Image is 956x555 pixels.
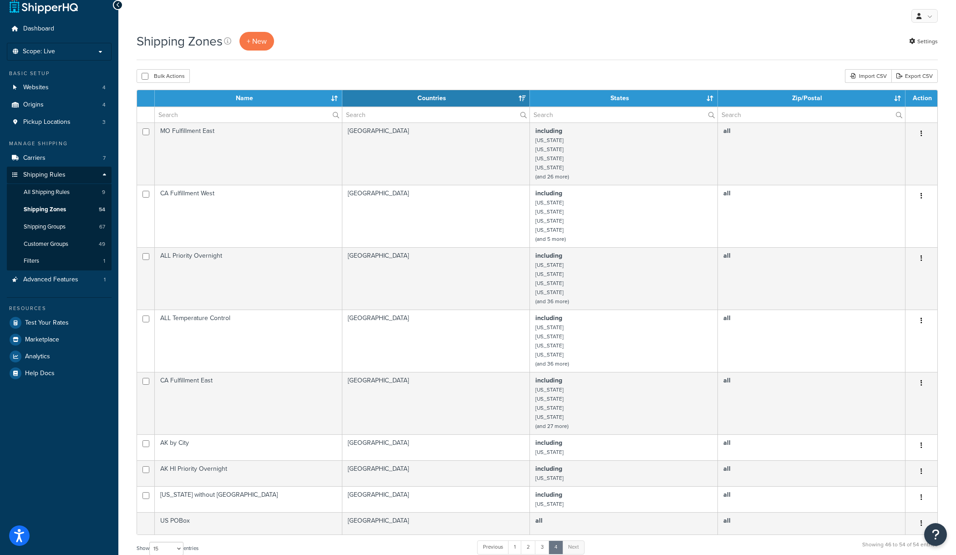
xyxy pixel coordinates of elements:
input: Search [155,107,342,122]
small: [US_STATE] [535,163,564,172]
td: [GEOGRAPHIC_DATA] [342,460,530,486]
b: all [723,376,731,385]
th: States: activate to sort column ascending [530,90,717,107]
a: Dashboard [7,20,112,37]
small: [US_STATE] [535,448,564,456]
a: 4 [549,540,563,554]
small: [US_STATE] [535,351,564,359]
b: all [535,516,543,525]
small: [US_STATE] [535,288,564,296]
a: Pickup Locations 3 [7,114,112,131]
li: All Shipping Rules [7,184,112,201]
th: Zip/Postal: activate to sort column ascending [718,90,905,107]
span: Shipping Groups [24,223,66,231]
th: Name: activate to sort column ascending [155,90,342,107]
td: [GEOGRAPHIC_DATA] [342,310,530,372]
small: [US_STATE] [535,404,564,412]
th: Action [905,90,937,107]
small: [US_STATE] [535,323,564,331]
span: 7 [103,154,106,162]
small: [US_STATE] [535,136,564,144]
li: Customer Groups [7,236,112,253]
div: Manage Shipping [7,140,112,148]
input: Search [718,107,905,122]
span: Advanced Features [23,276,78,284]
a: Shipping Rules [7,167,112,183]
span: Customer Groups [24,240,68,248]
td: ALL Priority Overnight [155,247,342,310]
li: Carriers [7,150,112,167]
div: Import CSV [845,69,891,83]
b: all [723,313,731,323]
button: Bulk Actions [137,69,190,83]
span: 1 [103,257,105,265]
b: including [535,490,562,499]
b: including [535,126,562,136]
td: [GEOGRAPHIC_DATA] [342,247,530,310]
span: 3 [102,118,106,126]
a: All Shipping Rules 9 [7,184,112,201]
small: [US_STATE] [535,279,564,287]
div: Basic Setup [7,70,112,77]
small: [US_STATE] [535,341,564,350]
li: Advanced Features [7,271,112,288]
small: [US_STATE] [535,332,564,341]
small: [US_STATE] [535,208,564,216]
span: 4 [102,101,106,109]
a: Websites 4 [7,79,112,96]
small: [US_STATE] [535,145,564,153]
span: Marketplace [25,336,59,344]
b: all [723,516,731,525]
li: Shipping Rules [7,167,112,270]
a: 2 [521,540,536,554]
b: including [535,376,562,385]
span: 4 [102,84,106,92]
span: 54 [99,206,105,214]
td: [GEOGRAPHIC_DATA] [342,185,530,247]
a: 1 [508,540,522,554]
td: CA Fulfillment West [155,185,342,247]
td: [GEOGRAPHIC_DATA] [342,434,530,460]
small: [US_STATE] [535,226,564,234]
a: Previous [477,540,509,554]
span: Help Docs [25,370,55,377]
b: including [535,313,562,323]
b: all [723,126,731,136]
li: Origins [7,97,112,113]
td: [GEOGRAPHIC_DATA] [342,486,530,512]
td: [GEOGRAPHIC_DATA] [342,372,530,434]
span: Test Your Rates [25,319,69,327]
small: [US_STATE] [535,154,564,163]
td: [GEOGRAPHIC_DATA] [342,122,530,185]
input: Search [530,107,717,122]
span: Shipping Zones [24,206,66,214]
td: CA Fulfillment East [155,372,342,434]
a: 3 [535,540,549,554]
span: Shipping Rules [23,171,66,179]
li: Filters [7,253,112,270]
th: Countries: activate to sort column ascending [342,90,530,107]
a: Shipping Zones 54 [7,201,112,218]
a: Shipping Groups 67 [7,219,112,235]
li: Websites [7,79,112,96]
span: Analytics [25,353,50,361]
b: all [723,438,731,448]
a: Help Docs [7,365,112,382]
span: Pickup Locations [23,118,71,126]
td: MO Fulfillment East [155,122,342,185]
b: all [723,464,731,474]
h1: Shipping Zones [137,32,223,50]
small: [US_STATE] [535,500,564,508]
td: AK HI Priority Overnight [155,460,342,486]
a: Advanced Features 1 [7,271,112,288]
span: + New [247,36,267,46]
small: [US_STATE] [535,395,564,403]
b: all [723,188,731,198]
li: Shipping Zones [7,201,112,218]
small: (and 27 more) [535,422,569,430]
a: Settings [909,35,938,48]
span: Websites [23,84,49,92]
small: (and 36 more) [535,360,569,368]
